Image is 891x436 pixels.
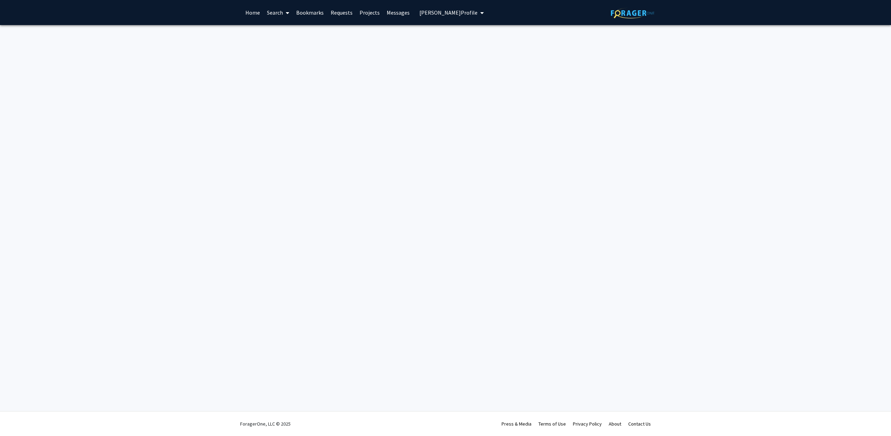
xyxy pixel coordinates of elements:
div: ForagerOne, LLC © 2025 [240,412,291,436]
a: Press & Media [502,421,531,427]
a: Home [242,0,263,25]
img: ForagerOne Logo [611,8,654,18]
a: Requests [327,0,356,25]
a: Terms of Use [538,421,566,427]
a: Privacy Policy [573,421,602,427]
a: Projects [356,0,383,25]
a: Bookmarks [293,0,327,25]
a: Search [263,0,293,25]
a: Messages [383,0,413,25]
a: Contact Us [628,421,651,427]
a: About [609,421,621,427]
span: [PERSON_NAME] Profile [419,9,478,16]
